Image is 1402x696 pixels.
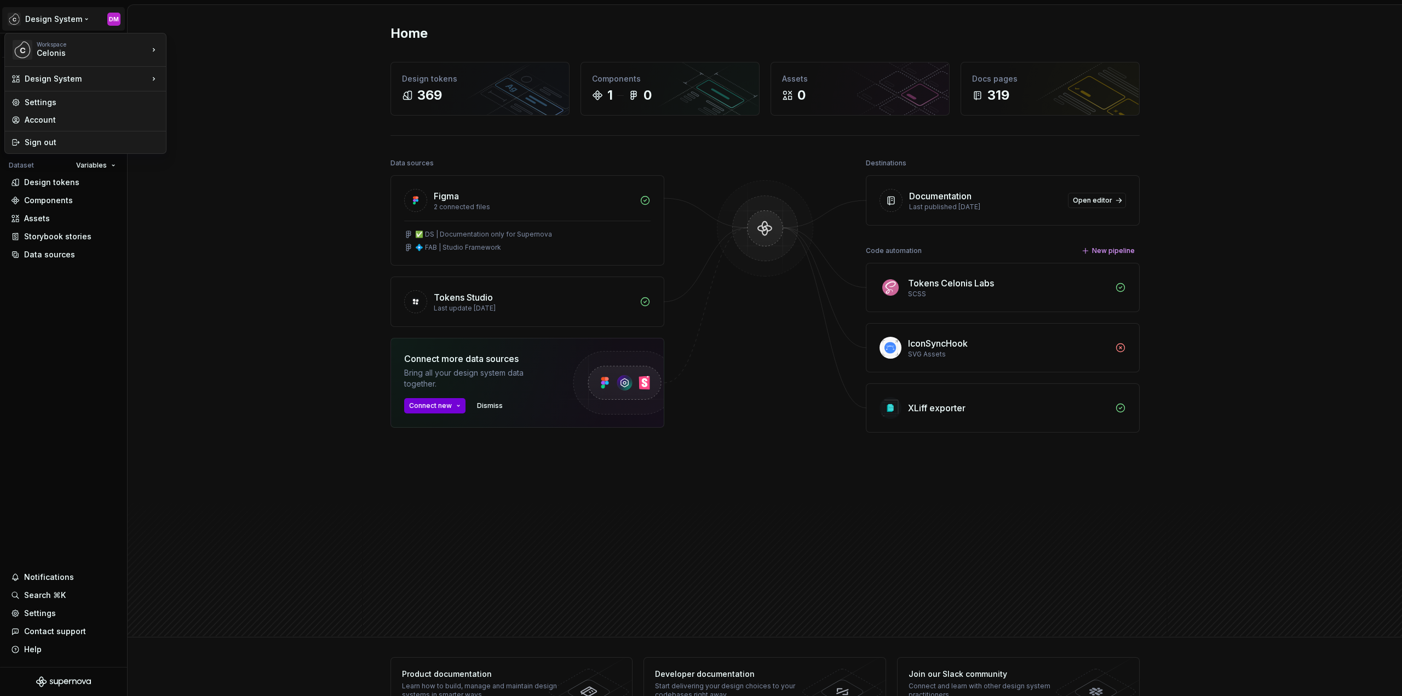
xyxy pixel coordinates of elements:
[37,48,130,59] div: Celonis
[25,73,148,84] div: Design System
[37,41,148,48] div: Workspace
[25,114,159,125] div: Account
[25,97,159,108] div: Settings
[13,40,32,60] img: f5634f2a-3c0d-4c0b-9dc3-3862a3e014c7.png
[25,137,159,148] div: Sign out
